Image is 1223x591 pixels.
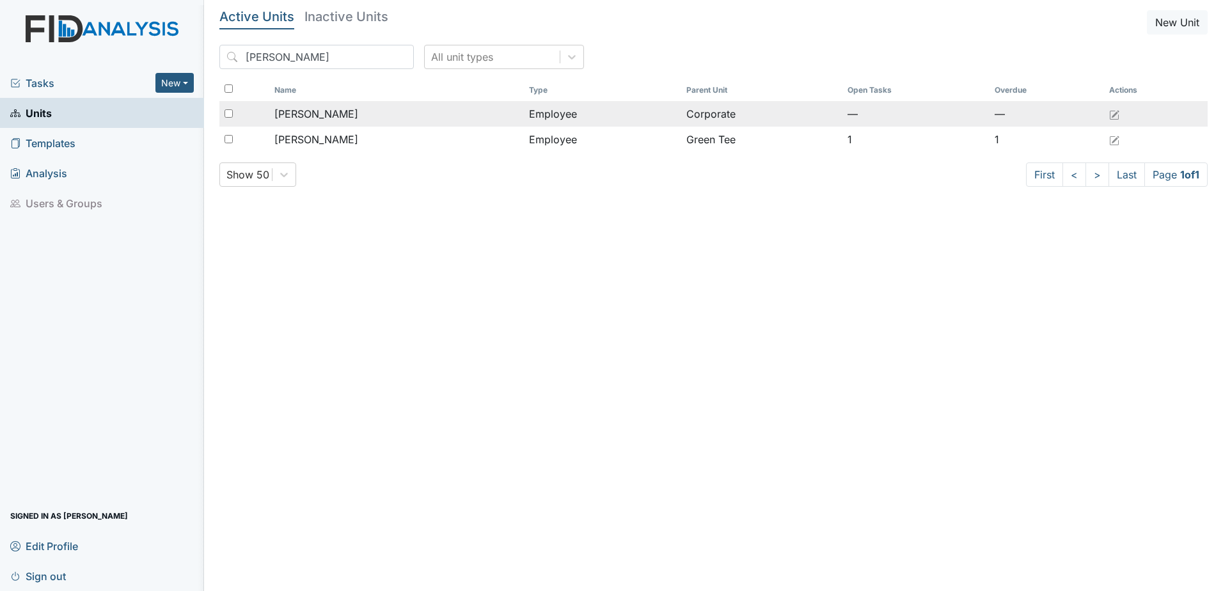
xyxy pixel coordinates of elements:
td: Green Tee [681,127,842,152]
th: Toggle SortBy [990,79,1104,101]
span: [PERSON_NAME] [274,132,358,147]
input: Search... [219,45,414,69]
a: First [1026,162,1063,187]
span: [PERSON_NAME] [274,106,358,122]
span: Signed in as [PERSON_NAME] [10,506,128,526]
a: Tasks [10,75,155,91]
input: Toggle All Rows Selected [225,84,233,93]
button: New Unit [1147,10,1208,35]
td: Employee [524,127,681,152]
h5: Active Units [219,10,294,23]
span: Units [10,103,52,123]
td: — [842,101,990,127]
a: Last [1109,162,1145,187]
th: Toggle SortBy [524,79,681,101]
span: Edit Profile [10,536,78,556]
a: > [1085,162,1109,187]
div: All unit types [431,49,493,65]
th: Toggle SortBy [269,79,524,101]
span: Sign out [10,566,66,586]
td: Corporate [681,101,842,127]
nav: task-pagination [1026,162,1208,187]
th: Actions [1104,79,1168,101]
th: Toggle SortBy [681,79,842,101]
a: Edit [1109,106,1119,122]
strong: 1 of 1 [1180,168,1199,181]
th: Toggle SortBy [842,79,990,101]
span: Templates [10,133,75,153]
a: Edit [1109,132,1119,147]
h5: Inactive Units [304,10,388,23]
span: Page [1144,162,1208,187]
td: 1 [842,127,990,152]
td: — [990,101,1104,127]
a: < [1062,162,1086,187]
td: 1 [990,127,1104,152]
span: Analysis [10,163,67,183]
button: New [155,73,194,93]
div: Show 50 [226,167,269,182]
td: Employee [524,101,681,127]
